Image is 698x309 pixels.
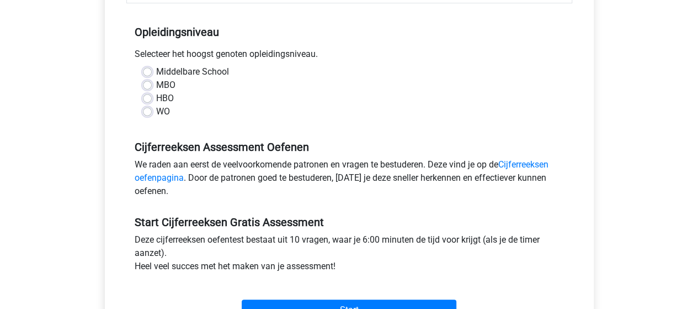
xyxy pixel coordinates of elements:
[126,233,572,277] div: Deze cijferreeksen oefentest bestaat uit 10 vragen, waar je 6:00 minuten de tijd voor krijgt (als...
[156,105,170,118] label: WO
[156,92,174,105] label: HBO
[156,65,229,78] label: Middelbare School
[126,48,572,65] div: Selecteer het hoogst genoten opleidingsniveau.
[135,216,564,229] h5: Start Cijferreeksen Gratis Assessment
[135,140,564,154] h5: Cijferreeksen Assessment Oefenen
[135,21,564,43] h5: Opleidingsniveau
[156,78,175,92] label: MBO
[126,158,572,202] div: We raden aan eerst de veelvoorkomende patronen en vragen te bestuderen. Deze vind je op de . Door...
